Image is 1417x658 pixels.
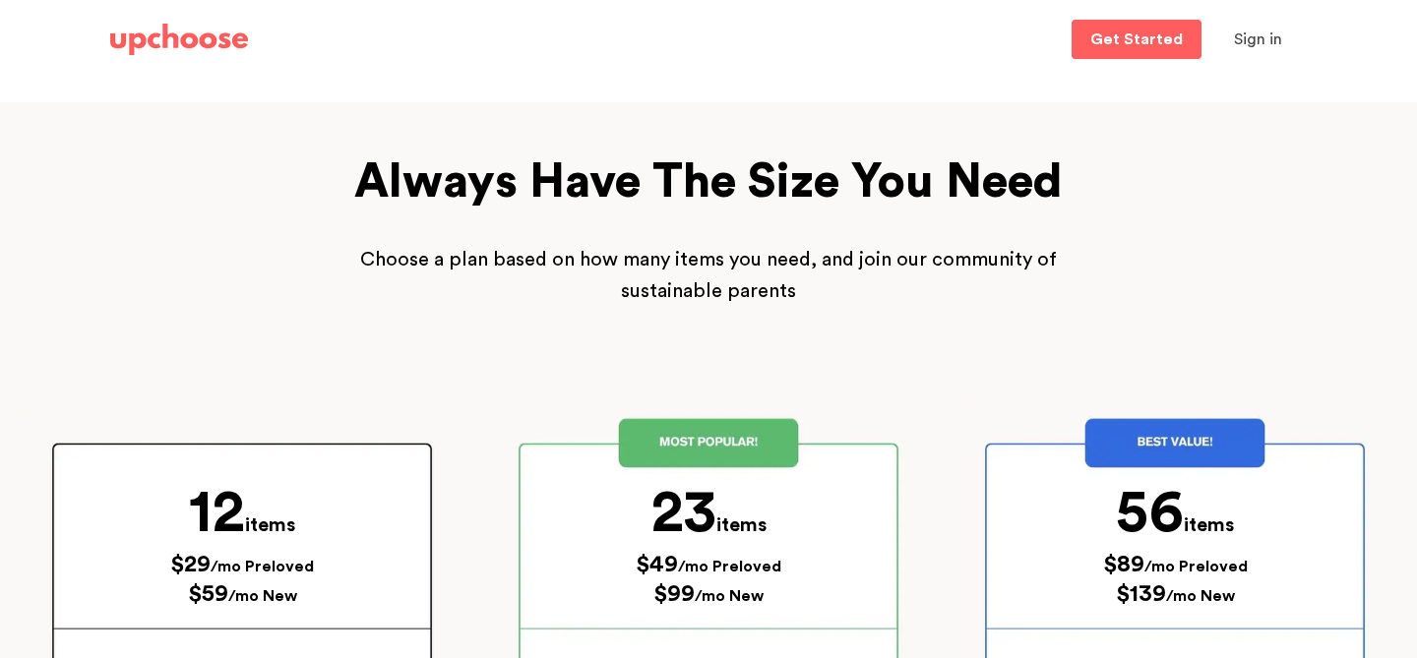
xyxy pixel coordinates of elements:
[653,582,695,606] span: $99
[1072,20,1201,59] a: Get Started
[1144,559,1248,574] span: /mo Preloved
[1184,515,1234,535] span: items
[1116,483,1184,542] span: 56
[245,515,295,535] span: items
[360,250,1057,301] span: Choose a plan based on how many items you need, and join our community of sustainable parents
[228,588,297,604] span: /mo New
[110,20,248,60] a: UpChoose
[1166,588,1235,604] span: /mo New
[1090,31,1183,47] p: Get Started
[636,553,678,576] span: $49
[1209,20,1307,59] button: Sign in
[188,582,228,606] span: $59
[170,553,211,576] span: $29
[695,588,764,604] span: /mo New
[189,483,245,542] span: 12
[651,483,716,542] span: 23
[716,515,767,535] span: items
[678,559,781,574] span: /mo Preloved
[211,559,314,574] span: /mo Preloved
[1103,553,1144,576] span: $89
[1116,582,1166,606] span: $139
[110,24,248,55] img: UpChoose
[1234,31,1282,47] span: Sign in
[354,158,1063,206] span: Always Have The Size You Need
